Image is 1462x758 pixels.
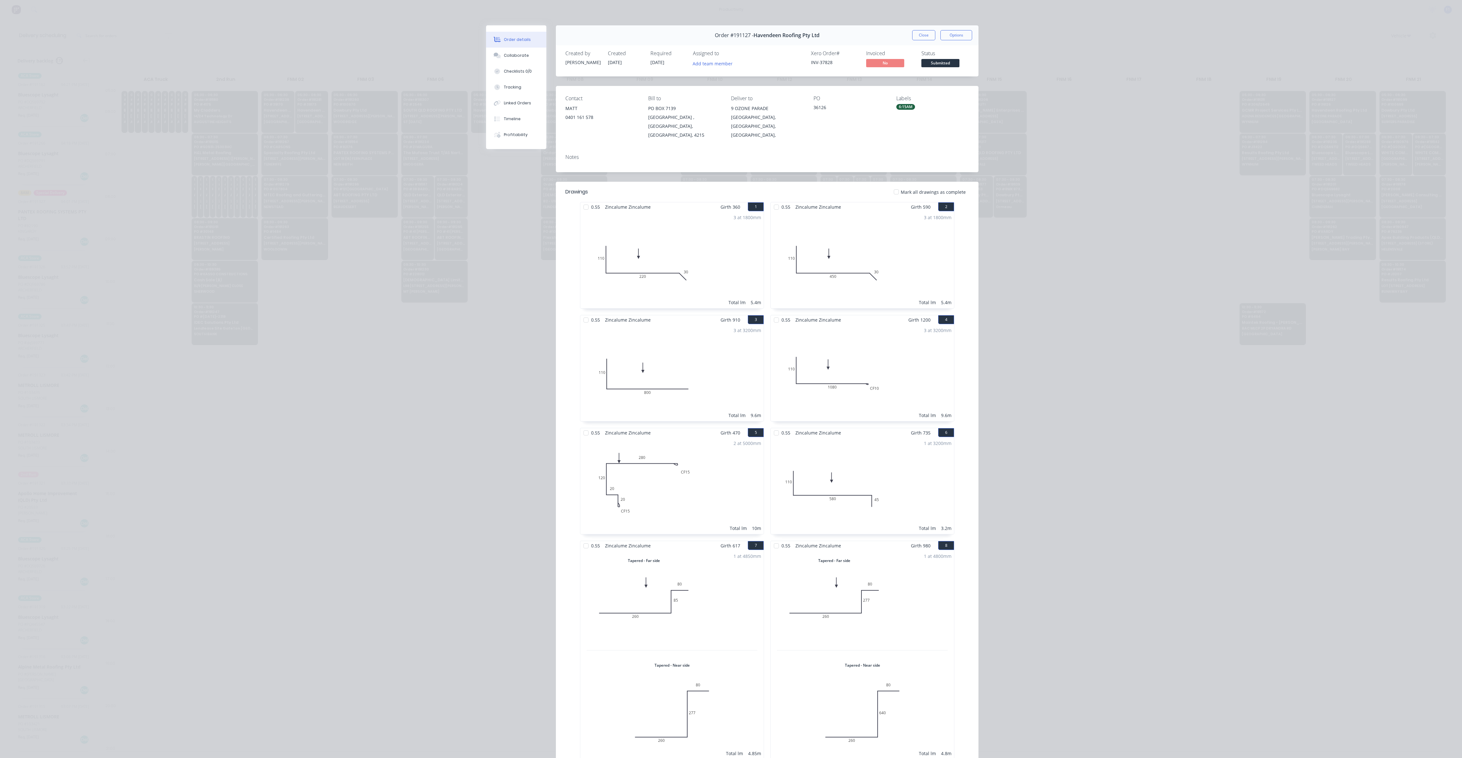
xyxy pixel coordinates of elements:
[793,428,844,437] span: Zincalume Zincalume
[938,315,954,324] button: 4
[911,541,931,550] span: Girth 980
[648,104,721,140] div: PO BOX 7139[GEOGRAPHIC_DATA] , [GEOGRAPHIC_DATA], [GEOGRAPHIC_DATA], 4215
[728,299,746,306] div: Total lm
[589,541,603,550] span: 0.55
[565,50,600,56] div: Created by
[715,32,754,38] span: Order #191127 -
[938,202,954,211] button: 2
[603,541,653,550] span: Zincalume Zincalume
[728,412,746,419] div: Total lm
[731,113,804,140] div: [GEOGRAPHIC_DATA], [GEOGRAPHIC_DATA], [GEOGRAPHIC_DATA],
[648,113,721,140] div: [GEOGRAPHIC_DATA] , [GEOGRAPHIC_DATA], [GEOGRAPHIC_DATA], 4215
[504,132,528,138] div: Profitability
[938,541,954,550] button: 8
[919,750,936,757] div: Total lm
[748,428,764,437] button: 5
[921,59,959,67] span: Submitted
[650,59,664,65] span: [DATE]
[924,327,952,334] div: 3 at 3200mm
[924,214,952,221] div: 3 at 1800mm
[731,95,804,101] div: Deliver to
[866,59,904,67] span: No
[866,50,914,56] div: Invoiced
[721,202,740,212] span: Girth 360
[754,32,820,38] span: Havendeen Roofing Pty Ltd
[721,541,740,550] span: Girth 617
[565,59,600,66] div: [PERSON_NAME]
[721,315,740,324] span: Girth 910
[752,525,761,532] div: 10m
[941,750,952,757] div: 4.8m
[734,440,761,447] div: 2 at 5000mm
[589,202,603,212] span: 0.55
[793,202,844,212] span: Zincalume Zincalume
[565,113,638,122] div: 0401 161 578
[734,327,761,334] div: 3 at 3200mm
[486,32,546,48] button: Order details
[486,48,546,63] button: Collaborate
[693,50,756,56] div: Assigned to
[748,202,764,211] button: 1
[771,437,954,534] div: 0110580451 at 3200mmTotal lm3.2m
[580,437,764,534] div: 0CF152020120CF152802 at 5000mmTotal lm10m
[921,50,969,56] div: Status
[912,30,935,40] button: Close
[734,214,761,221] div: 3 at 1800mm
[486,79,546,95] button: Tracking
[565,95,638,101] div: Contact
[771,324,954,421] div: 0110CF1010803 at 3200mmTotal lm9.6m
[924,440,952,447] div: 1 at 3200mm
[565,104,638,124] div: MATT0401 161 578
[919,299,936,306] div: Total lm
[580,212,764,308] div: 0110220303 at 1800mmTotal lm5.4m
[565,104,638,113] div: MATT
[924,553,952,559] div: 1 at 4800mm
[811,59,859,66] div: INV-37828
[908,315,931,324] span: Girth 1200
[751,412,761,419] div: 9.6m
[734,553,761,559] div: 1 at 4850mm
[793,315,844,324] span: Zincalume Zincalume
[504,84,521,90] div: Tracking
[919,412,936,419] div: Total lm
[730,525,747,532] div: Total lm
[779,428,793,437] span: 0.55
[608,50,643,56] div: Created
[486,63,546,79] button: Checklists 0/0
[911,428,931,437] span: Girth 735
[921,59,959,69] button: Submitted
[589,315,603,324] span: 0.55
[896,104,915,110] div: 6:15AM
[589,428,603,437] span: 0.55
[650,50,685,56] div: Required
[779,541,793,550] span: 0.55
[779,315,793,324] span: 0.55
[486,127,546,143] button: Profitability
[689,59,736,68] button: Add team member
[941,299,952,306] div: 5.4m
[813,95,886,101] div: PO
[911,202,931,212] span: Girth 590
[648,95,721,101] div: Bill to
[896,95,969,101] div: Labels
[748,750,761,757] div: 4.85m
[793,541,844,550] span: Zincalume Zincalume
[504,37,531,42] div: Order details
[941,412,952,419] div: 9.6m
[811,50,859,56] div: Xero Order #
[608,59,622,65] span: [DATE]
[580,324,764,421] div: 01108003 at 3200mmTotal lm9.6m
[748,541,764,550] button: 7
[504,100,531,106] div: Linked Orders
[813,104,886,113] div: 36126
[486,95,546,111] button: Linked Orders
[504,116,521,122] div: Timeline
[941,525,952,532] div: 3.2m
[721,428,740,437] span: Girth 470
[565,154,969,160] div: Notes
[693,59,736,68] button: Add team member
[771,212,954,308] div: 0110450303 at 1800mmTotal lm5.4m
[726,750,743,757] div: Total lm
[919,525,936,532] div: Total lm
[603,202,653,212] span: Zincalume Zincalume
